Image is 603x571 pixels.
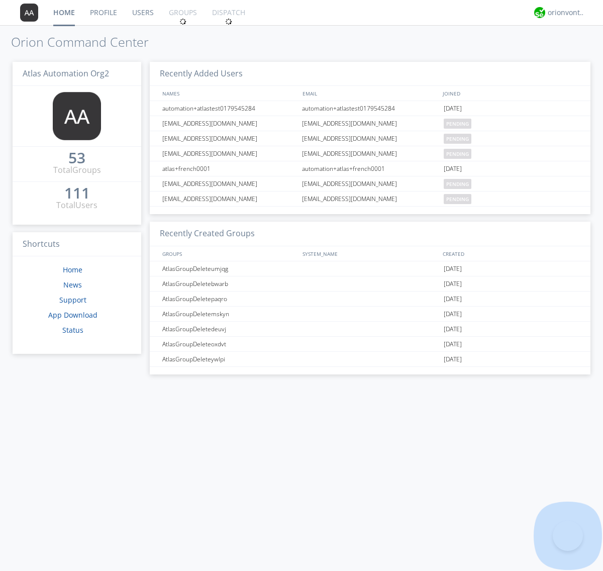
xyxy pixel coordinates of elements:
span: pending [444,119,471,129]
img: spin.svg [179,18,186,25]
div: SYSTEM_NAME [300,246,440,261]
iframe: Toggle Customer Support [553,521,583,551]
span: Atlas Automation Org2 [23,68,109,79]
a: [EMAIL_ADDRESS][DOMAIN_NAME][EMAIL_ADDRESS][DOMAIN_NAME]pending [150,116,590,131]
div: AtlasGroupDeleteumjqg [160,261,299,276]
a: [EMAIL_ADDRESS][DOMAIN_NAME][EMAIL_ADDRESS][DOMAIN_NAME]pending [150,131,590,146]
div: Total Groups [53,164,101,176]
a: News [63,280,82,290]
div: AtlasGroupDeletepaqro [160,292,299,306]
a: AtlasGroupDeletemskyn[DATE] [150,307,590,322]
div: EMAIL [300,86,440,101]
span: [DATE] [444,322,462,337]
div: JOINED [440,86,581,101]
a: 111 [64,188,90,200]
img: 373638.png [53,92,101,140]
div: AtlasGroupDeletemskyn [160,307,299,321]
h3: Shortcuts [13,232,141,257]
div: AtlasGroupDeletedeuvj [160,322,299,336]
span: [DATE] [444,261,462,276]
div: automation+atlastest0179545284 [299,101,441,116]
div: AtlasGroupDeleteoxdvt [160,337,299,351]
a: AtlasGroupDeleteywlpi[DATE] [150,352,590,367]
h3: Recently Created Groups [150,222,590,246]
a: automation+atlastest0179545284automation+atlastest0179545284[DATE] [150,101,590,116]
img: 29d36aed6fa347d5a1537e7736e6aa13 [534,7,545,18]
div: NAMES [160,86,297,101]
div: [EMAIL_ADDRESS][DOMAIN_NAME] [299,116,441,131]
span: [DATE] [444,276,462,292]
a: atlas+french0001automation+atlas+french0001[DATE] [150,161,590,176]
div: [EMAIL_ADDRESS][DOMAIN_NAME] [160,116,299,131]
div: [EMAIL_ADDRESS][DOMAIN_NAME] [160,131,299,146]
div: [EMAIL_ADDRESS][DOMAIN_NAME] [299,131,441,146]
div: [EMAIL_ADDRESS][DOMAIN_NAME] [299,146,441,161]
div: [EMAIL_ADDRESS][DOMAIN_NAME] [299,192,441,206]
a: AtlasGroupDeletepaqro[DATE] [150,292,590,307]
div: automation+atlas+french0001 [299,161,441,176]
div: [EMAIL_ADDRESS][DOMAIN_NAME] [160,192,299,206]
a: Home [63,265,82,274]
img: spin.svg [225,18,232,25]
span: [DATE] [444,161,462,176]
span: pending [444,179,471,189]
a: AtlasGroupDeleteoxdvt[DATE] [150,337,590,352]
span: [DATE] [444,292,462,307]
div: [EMAIL_ADDRESS][DOMAIN_NAME] [160,176,299,191]
div: 53 [68,153,85,163]
a: App Download [48,310,97,320]
a: Support [59,295,86,305]
div: AtlasGroupDeleteywlpi [160,352,299,366]
div: CREATED [440,246,581,261]
a: AtlasGroupDeleteumjqg[DATE] [150,261,590,276]
span: [DATE] [444,307,462,322]
span: pending [444,149,471,159]
a: AtlasGroupDeletedeuvj[DATE] [150,322,590,337]
div: [EMAIL_ADDRESS][DOMAIN_NAME] [160,146,299,161]
div: 111 [64,188,90,198]
div: orionvontas+atlas+automation+org2 [548,8,585,18]
span: [DATE] [444,337,462,352]
span: pending [444,134,471,144]
div: automation+atlastest0179545284 [160,101,299,116]
div: Total Users [56,200,97,211]
a: 53 [68,153,85,164]
h3: Recently Added Users [150,62,590,86]
span: pending [444,194,471,204]
span: [DATE] [444,101,462,116]
span: [DATE] [444,352,462,367]
img: 373638.png [20,4,38,22]
a: [EMAIL_ADDRESS][DOMAIN_NAME][EMAIL_ADDRESS][DOMAIN_NAME]pending [150,192,590,207]
a: Status [62,325,83,335]
a: AtlasGroupDeletebwarb[DATE] [150,276,590,292]
div: [EMAIL_ADDRESS][DOMAIN_NAME] [299,176,441,191]
a: [EMAIL_ADDRESS][DOMAIN_NAME][EMAIL_ADDRESS][DOMAIN_NAME]pending [150,146,590,161]
div: GROUPS [160,246,297,261]
div: AtlasGroupDeletebwarb [160,276,299,291]
a: [EMAIL_ADDRESS][DOMAIN_NAME][EMAIL_ADDRESS][DOMAIN_NAME]pending [150,176,590,192]
div: atlas+french0001 [160,161,299,176]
